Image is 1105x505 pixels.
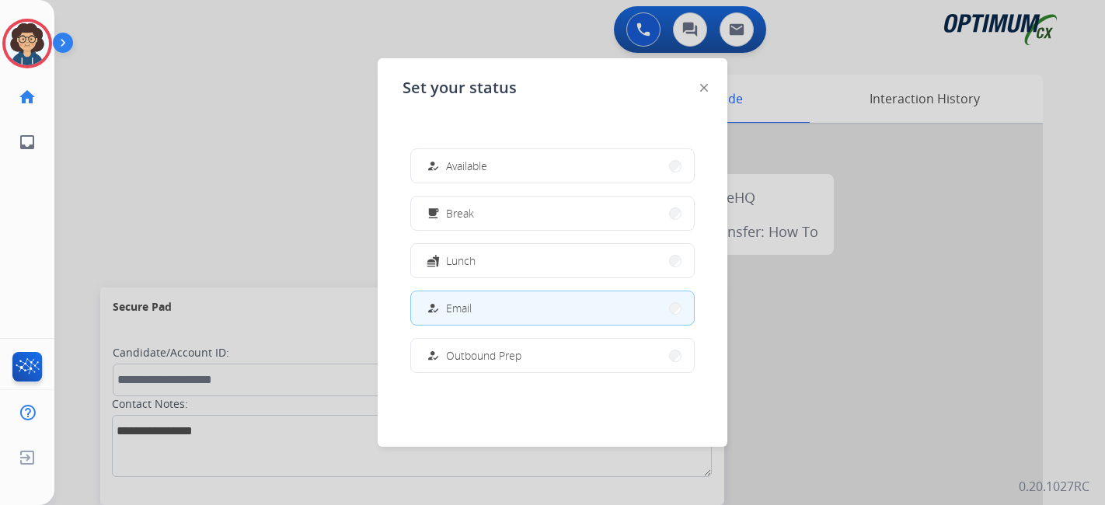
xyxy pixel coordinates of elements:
p: 0.20.1027RC [1019,477,1089,496]
img: avatar [5,22,49,65]
span: Outbound Prep [446,347,521,364]
span: Lunch [446,252,476,269]
button: Available [411,149,694,183]
span: Break [446,205,474,221]
mat-icon: inbox [18,133,37,151]
img: close-button [700,84,708,92]
button: Break [411,197,694,230]
mat-icon: fastfood [427,254,440,267]
span: Set your status [403,77,517,99]
mat-icon: how_to_reg [427,301,440,315]
span: Email [446,300,472,316]
mat-icon: free_breakfast [427,207,440,220]
span: Available [446,158,487,174]
mat-icon: how_to_reg [427,159,440,172]
mat-icon: home [18,88,37,106]
button: Email [411,291,694,325]
button: Outbound Prep [411,339,694,372]
mat-icon: how_to_reg [427,349,440,362]
button: Lunch [411,244,694,277]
